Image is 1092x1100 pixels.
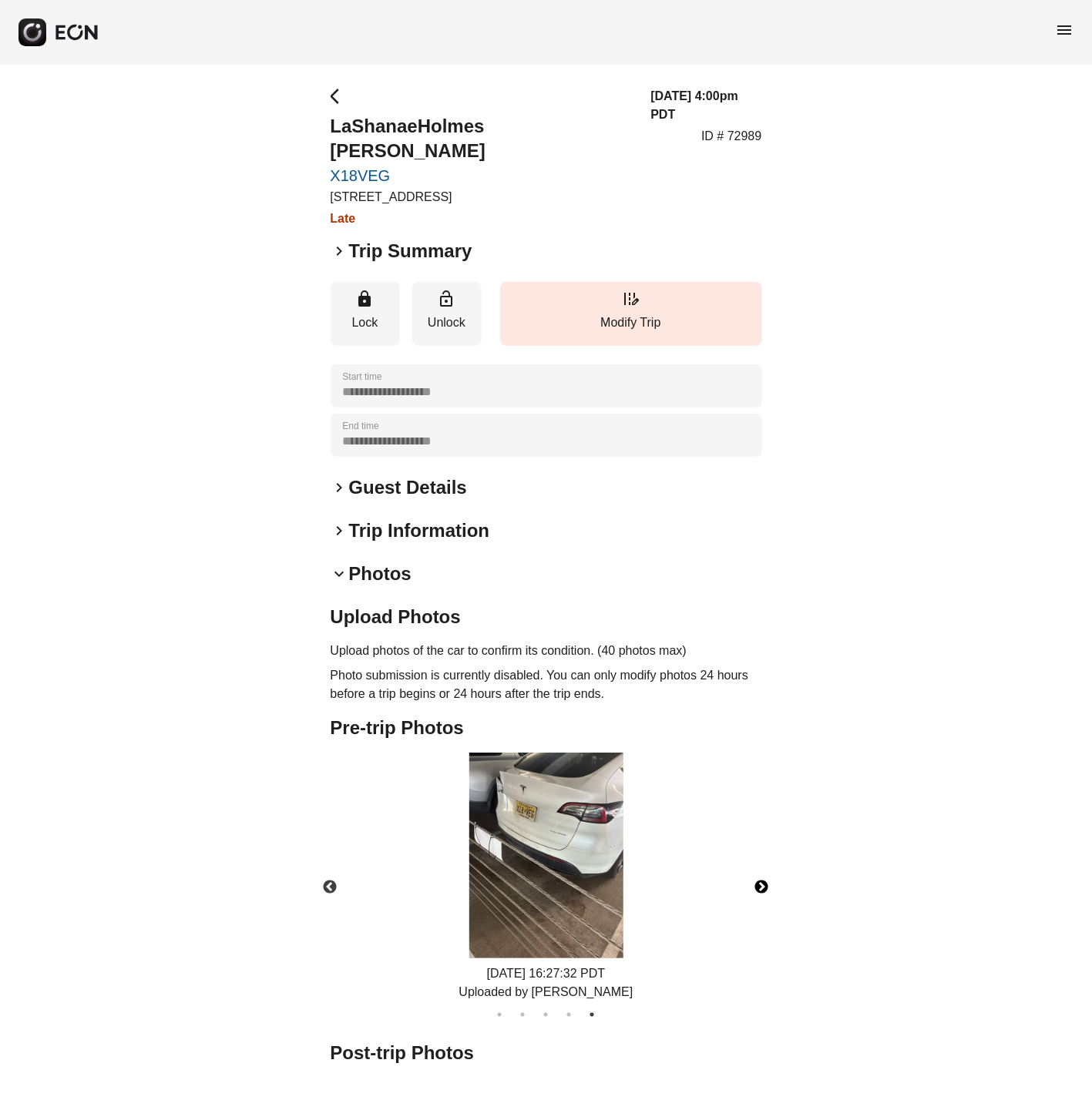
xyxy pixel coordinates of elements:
[331,666,762,703] p: Photo submission is currently disabled. You can only modify photos 24 hours before a trip begins ...
[349,475,467,500] h2: Guest Details
[349,518,490,543] h2: Trip Information
[622,290,640,308] span: edit_road
[735,860,789,914] button: Next
[349,239,472,263] h2: Trip Summary
[650,87,761,124] h3: [DATE] 4:00pm PDT
[585,1007,600,1022] button: 5
[438,290,456,308] span: lock_open
[459,983,633,1001] div: Uploaded by [PERSON_NAME]
[304,860,358,914] button: Previous
[338,314,392,332] p: Lock
[331,642,762,660] p: Upload photos of the car to confirm its condition. (40 photos max)
[508,314,754,332] p: Modify Trip
[331,1041,762,1065] h2: Post-trip Photos
[331,188,633,206] p: [STREET_ADDRESS]
[1055,21,1074,39] span: menu
[356,290,375,308] span: lock
[349,562,412,586] h2: Photos
[701,127,761,146] p: ID # 72989
[331,478,349,497] span: keyboard_arrow_right
[412,282,482,346] button: Unlock
[331,282,400,346] button: Lock
[331,716,762,740] h2: Pre-trip Photos
[331,605,762,629] h2: Upload Photos
[331,521,349,540] span: keyboard_arrow_right
[516,1007,531,1022] button: 2
[331,565,349,583] span: keyboard_arrow_down
[331,114,633,163] h2: LaShanaeHolmes [PERSON_NAME]
[459,964,633,1001] div: [DATE] 16:27:32 PDT
[500,282,762,346] button: Modify Trip
[420,314,474,332] p: Unlock
[331,166,633,185] a: X18VEG
[331,242,349,260] span: keyboard_arrow_right
[562,1007,577,1022] button: 4
[331,87,349,106] span: arrow_back_ios
[469,753,623,958] img: https://fastfleet.me/rails/active_storage/blobs/redirect/eyJfcmFpbHMiOnsibWVzc2FnZSI6IkJBaHBBMFZX...
[539,1007,554,1022] button: 3
[492,1007,508,1022] button: 1
[331,210,633,228] h3: Late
